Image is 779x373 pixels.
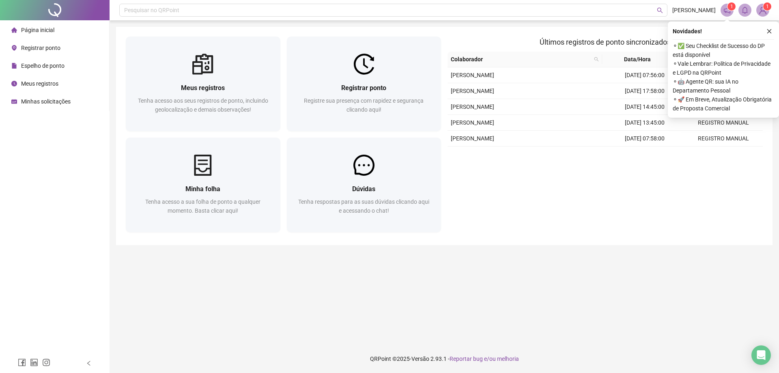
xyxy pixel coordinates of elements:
td: [DATE] 07:58:00 [605,131,684,147]
span: linkedin [30,358,38,367]
span: Meus registros [181,84,225,92]
span: ⚬ Vale Lembrar: Política de Privacidade e LGPD na QRPoint [673,59,774,77]
span: Tenha acesso aos seus registros de ponto, incluindo geolocalização e demais observações! [138,97,268,113]
td: [DATE] 14:45:00 [605,99,684,115]
span: Espelho de ponto [21,63,65,69]
span: Registrar ponto [21,45,60,51]
span: search [594,57,599,62]
footer: QRPoint © 2025 - 2.93.1 - [110,345,779,373]
sup: 1 [727,2,736,11]
span: [PERSON_NAME] [451,72,494,78]
span: Dúvidas [352,185,375,193]
span: ⚬ ✅ Seu Checklist de Sucesso do DP está disponível [673,41,774,59]
span: left [86,360,92,366]
img: 95067 [757,4,769,16]
span: Minhas solicitações [21,98,71,105]
span: Registre sua presença com rapidez e segurança clicando aqui! [304,97,424,113]
span: ⚬ 🤖 Agente QR: sua IA no Departamento Pessoal [673,77,774,95]
a: Meus registrosTenha acesso aos seus registros de ponto, incluindo geolocalização e demais observa... [126,37,280,131]
span: clock-circle [11,81,17,86]
td: REGISTRO MANUAL [684,131,763,147]
span: schedule [11,99,17,104]
span: close [766,28,772,34]
a: Minha folhaTenha acesso a sua folha de ponto a qualquer momento. Basta clicar aqui! [126,138,280,232]
a: Registrar pontoRegistre sua presença com rapidez e segurança clicando aqui! [287,37,441,131]
span: 1 [766,4,769,9]
span: Tenha respostas para as suas dúvidas clicando aqui e acessando o chat! [298,198,429,214]
span: Últimos registros de ponto sincronizados [540,38,671,46]
span: Tenha acesso a sua folha de ponto a qualquer momento. Basta clicar aqui! [145,198,260,214]
span: search [657,7,663,13]
span: [PERSON_NAME] [451,88,494,94]
span: environment [11,45,17,51]
a: DúvidasTenha respostas para as suas dúvidas clicando aqui e acessando o chat! [287,138,441,232]
span: file [11,63,17,69]
span: Reportar bug e/ou melhoria [450,356,519,362]
span: bell [741,6,749,14]
th: Data/Hora [602,52,680,67]
td: REGISTRO MANUAL [684,115,763,131]
span: [PERSON_NAME] [672,6,716,15]
span: notification [723,6,731,14]
span: Minha folha [185,185,220,193]
span: facebook [18,358,26,367]
sup: Atualize o seu contato no menu Meus Dados [763,2,771,11]
td: [DATE] 17:58:00 [605,83,684,99]
span: Meus registros [21,80,58,87]
span: [PERSON_NAME] [451,135,494,142]
span: search [592,53,600,65]
span: Versão [411,356,429,362]
span: Registrar ponto [341,84,386,92]
span: Colaborador [451,55,591,64]
span: instagram [42,358,50,367]
td: [DATE] 13:45:00 [605,115,684,131]
td: [DATE] 07:56:00 [605,67,684,83]
span: Data/Hora [605,55,670,64]
div: Open Intercom Messenger [751,345,771,365]
span: Página inicial [21,27,54,33]
span: Novidades ! [673,27,702,36]
span: [PERSON_NAME] [451,119,494,126]
span: 1 [730,4,733,9]
span: [PERSON_NAME] [451,103,494,110]
span: ⚬ 🚀 Em Breve, Atualização Obrigatória de Proposta Comercial [673,95,774,113]
span: home [11,27,17,33]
